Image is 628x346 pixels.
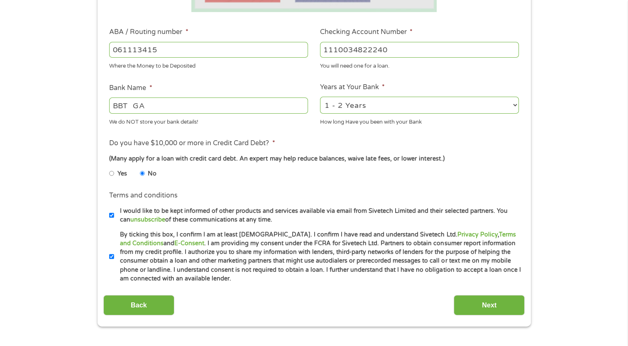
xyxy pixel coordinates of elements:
div: We do NOT store your bank details! [109,115,308,126]
input: Next [454,295,525,315]
label: Terms and conditions [109,191,178,200]
label: Bank Name [109,84,152,93]
label: By ticking this box, I confirm I am at least [DEMOGRAPHIC_DATA]. I confirm I have read and unders... [114,230,521,283]
div: (Many apply for a loan with credit card debt. An expert may help reduce balances, waive late fees... [109,154,518,163]
label: Checking Account Number [320,28,413,37]
a: unsubscribe [130,216,165,223]
label: ABA / Routing number [109,28,188,37]
input: 263177916 [109,42,308,58]
div: Where the Money to be Deposited [109,59,308,71]
label: Yes [117,169,127,178]
label: Years at Your Bank [320,83,385,92]
label: No [148,169,156,178]
label: Do you have $10,000 or more in Credit Card Debt? [109,139,275,148]
input: 345634636 [320,42,519,58]
label: I would like to be kept informed of other products and services available via email from Sivetech... [114,207,521,224]
div: How long Have you been with your Bank [320,115,519,126]
div: You will need one for a loan. [320,59,519,71]
a: E-Consent [174,240,204,247]
a: Privacy Policy [457,231,497,238]
input: Back [103,295,174,315]
a: Terms and Conditions [120,231,516,247]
